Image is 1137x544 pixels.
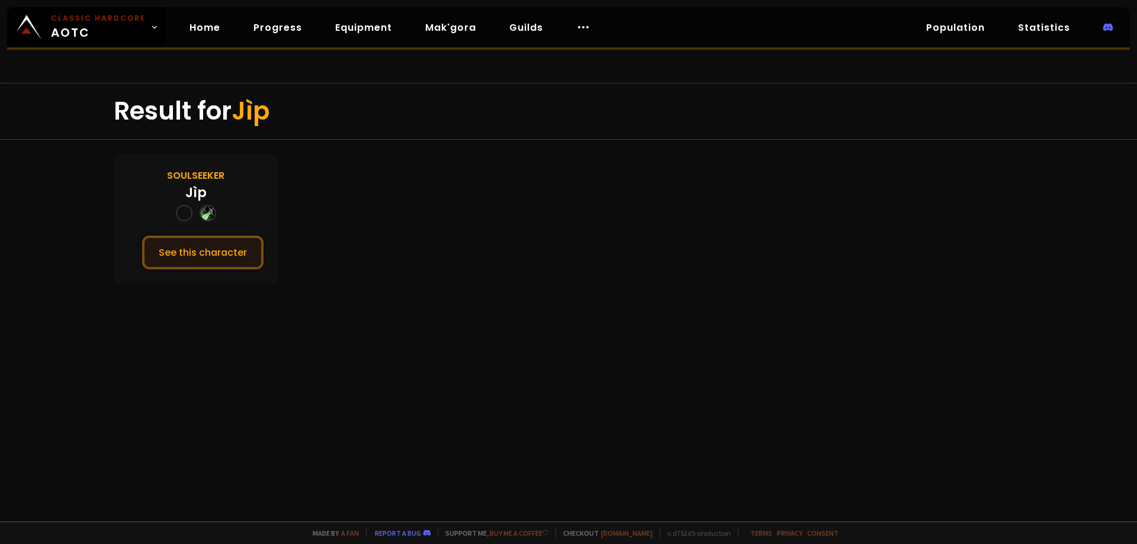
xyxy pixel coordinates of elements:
button: See this character [142,236,264,269]
span: AOTC [51,13,146,41]
div: Soulseeker [167,168,224,183]
a: [DOMAIN_NAME] [601,529,653,537]
small: Classic Hardcore [51,13,146,24]
span: Support me, [438,529,548,537]
a: Home [180,15,230,40]
a: Classic HardcoreAOTC [7,7,166,47]
span: Made by [306,529,359,537]
div: Jìp [185,183,207,202]
a: Report a bug [375,529,421,537]
div: Result for [114,83,1023,139]
a: Population [917,15,994,40]
a: Statistics [1008,15,1080,40]
a: Guilds [500,15,553,40]
a: a fan [341,529,359,537]
a: Progress [244,15,311,40]
a: Mak'gora [416,15,486,40]
span: Checkout [555,529,653,537]
a: Consent [807,529,839,537]
a: Equipment [326,15,402,40]
span: v. d752d5 - production [660,529,731,537]
span: Jìp [232,94,269,128]
a: Privacy [777,529,802,537]
a: Terms [750,529,772,537]
a: Buy me a coffee [490,529,548,537]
